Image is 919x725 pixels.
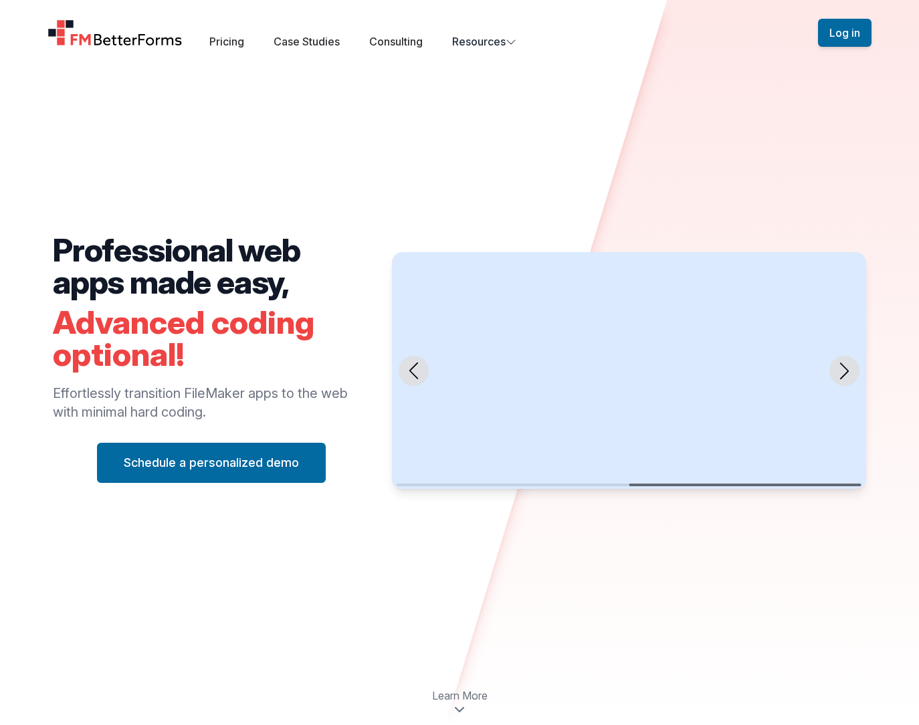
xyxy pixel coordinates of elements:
[53,384,371,421] p: Effortlessly transition FileMaker apps to the web with minimal hard coding.
[369,35,423,48] a: Consulting
[432,688,488,704] span: Learn More
[97,443,326,483] button: Schedule a personalized demo
[31,16,888,49] nav: Global
[274,35,340,48] a: Case Studies
[818,19,872,47] button: Log in
[53,234,371,298] h2: Professional web apps made easy,
[452,33,516,49] button: Resources
[47,19,183,46] a: Home
[392,252,866,490] swiper-slide: 2 / 2
[53,306,371,371] h2: Advanced coding optional!
[209,35,244,48] a: Pricing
